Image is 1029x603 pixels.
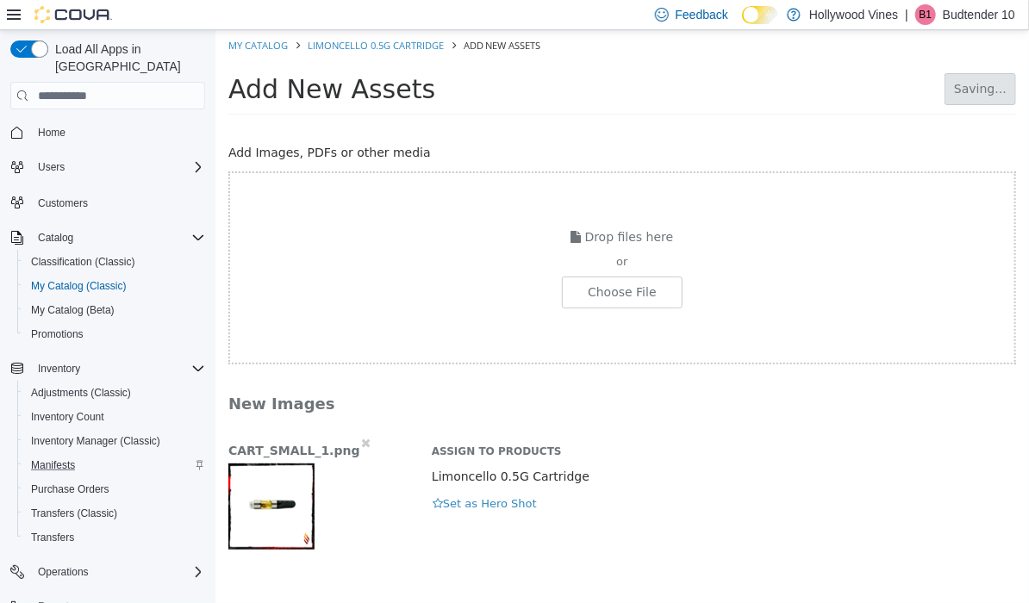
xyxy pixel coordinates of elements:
[729,43,801,75] button: Saving...
[31,121,205,143] span: Home
[3,357,212,381] button: Inventory
[24,431,205,451] span: Inventory Manager (Classic)
[17,405,212,429] button: Inventory Count
[13,9,72,22] a: My Catalog
[3,560,212,584] button: Operations
[24,324,205,345] span: Promotions
[24,527,205,548] span: Transfers
[17,298,212,322] button: My Catalog (Beta)
[24,503,124,524] a: Transfers (Classic)
[17,453,212,477] button: Manifests
[24,527,81,548] a: Transfers
[24,503,205,524] span: Transfers (Classic)
[742,24,743,25] span: Dark Mode
[31,227,205,248] span: Catalog
[31,279,127,293] span: My Catalog (Classic)
[31,562,205,582] span: Operations
[920,4,932,25] span: B1
[17,477,212,501] button: Purchase Orders
[31,410,104,424] span: Inventory Count
[31,157,205,177] span: Users
[17,274,212,298] button: My Catalog (Classic)
[24,431,167,451] a: Inventory Manager (Classic)
[15,223,799,240] div: or
[31,482,109,496] span: Purchase Orders
[17,322,212,346] button: Promotions
[24,382,205,403] span: Adjustments (Classic)
[31,386,131,400] span: Adjustments (Classic)
[31,507,117,520] span: Transfers (Classic)
[24,407,111,427] a: Inventory Count
[676,6,728,23] span: Feedback
[24,407,205,427] span: Inventory Count
[31,122,72,143] a: Home
[31,531,74,544] span: Transfers
[38,565,89,579] span: Operations
[13,433,99,519] button: Preview
[31,303,115,317] span: My Catalog (Beta)
[146,403,157,423] button: Remove asset
[24,300,205,320] span: My Catalog (Beta)
[31,458,75,472] span: Manifests
[24,479,116,500] a: Purchase Orders
[216,415,801,429] h6: Assign to Products
[943,4,1015,25] p: Budtender 10
[13,114,801,132] p: Add Images, PDFs or other media
[216,438,801,456] p: Limoncello 0.5G Cartridge
[3,120,212,145] button: Home
[24,479,205,500] span: Purchase Orders
[31,191,205,213] span: Customers
[13,364,726,383] h3: New Images
[24,300,122,320] a: My Catalog (Beta)
[216,464,322,483] button: Set as Hero Shot
[38,231,73,245] span: Catalog
[24,252,142,272] a: Classification (Classic)
[31,255,135,269] span: Classification (Classic)
[24,252,205,272] span: Classification (Classic)
[13,44,220,74] span: Add New Assets
[24,276,205,296] span: My Catalog (Classic)
[24,455,205,476] span: Manifests
[17,501,212,525] button: Transfers (Classic)
[742,6,778,24] input: Dark Mode
[31,358,87,379] button: Inventory
[31,157,72,177] button: Users
[3,155,212,179] button: Users
[24,455,82,476] a: Manifests
[17,429,212,453] button: Inventory Manager (Classic)
[346,246,467,278] div: Choose File
[38,196,88,210] span: Customers
[24,324,90,345] a: Promotions
[38,362,80,376] span: Inventory
[38,126,65,140] span: Home
[15,197,799,218] p: Drop files here
[809,4,898,25] p: Hollywood Vines
[31,227,80,248] button: Catalog
[31,358,205,379] span: Inventory
[31,562,96,582] button: Operations
[13,433,99,519] img: CART_SMALL_1.png
[31,193,95,214] a: Customers
[905,4,908,25] p: |
[915,4,936,25] div: Budtender 10
[31,434,160,448] span: Inventory Manager (Classic)
[3,226,212,250] button: Catalog
[248,9,326,22] span: Add New Assets
[17,525,212,550] button: Transfers
[17,381,212,405] button: Adjustments (Classic)
[34,6,112,23] img: Cova
[3,190,212,214] button: Customers
[38,160,65,174] span: Users
[17,250,212,274] button: Classification (Classic)
[48,40,205,75] span: Load All Apps in [GEOGRAPHIC_DATA]
[31,327,84,341] span: Promotions
[24,382,138,403] a: Adjustments (Classic)
[92,9,228,22] a: Limoncello 0.5G Cartridge
[24,276,134,296] a: My Catalog (Classic)
[13,413,145,428] span: CART_SMALL_1.png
